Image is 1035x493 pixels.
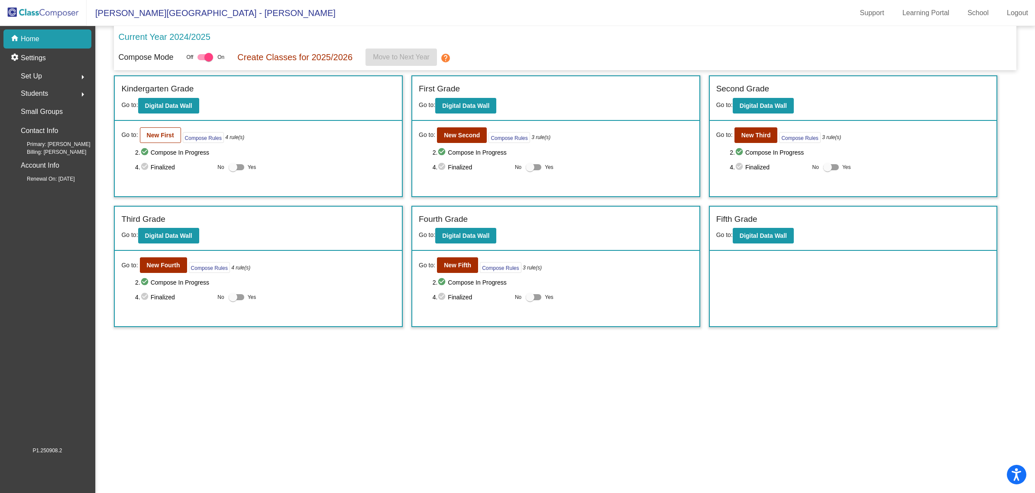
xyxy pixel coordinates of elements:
b: Digital Data Wall [442,232,489,239]
span: 4. Finalized [135,292,213,302]
label: Kindergarten Grade [121,83,194,95]
span: Yes [248,292,256,302]
i: 4 rule(s) [231,264,250,272]
mat-icon: settings [10,53,21,63]
a: Logout [1000,6,1035,20]
mat-icon: check_circle [735,162,745,172]
b: Digital Data Wall [145,102,192,109]
span: Go to: [121,101,138,108]
span: No [812,163,819,171]
a: Support [853,6,891,20]
span: No [515,293,521,301]
p: Settings [21,53,46,63]
button: Move to Next Year [365,49,437,66]
span: 2. Compose In Progress [433,277,693,288]
span: Yes [248,162,256,172]
span: Go to: [716,101,733,108]
button: Digital Data Wall [138,98,199,114]
i: 3 rule(s) [531,133,550,141]
button: Digital Data Wall [733,228,794,243]
span: No [515,163,521,171]
button: Digital Data Wall [435,228,496,243]
button: Compose Rules [488,132,530,143]
mat-icon: check_circle [735,147,745,158]
b: New Fourth [147,262,180,269]
i: 4 rule(s) [225,133,244,141]
span: Go to: [121,130,138,139]
span: Renewal On: [DATE] [13,175,74,183]
button: Compose Rules [779,132,820,143]
span: Go to: [716,130,733,139]
label: First Grade [419,83,460,95]
span: Go to: [419,261,435,270]
label: Fourth Grade [419,213,468,226]
b: New First [147,132,174,139]
span: Yes [545,162,553,172]
b: Digital Data Wall [740,232,787,239]
mat-icon: help [440,53,451,63]
mat-icon: check_circle [140,292,151,302]
span: 4. Finalized [135,162,213,172]
mat-icon: check_circle [140,162,151,172]
label: Second Grade [716,83,770,95]
p: Home [21,34,39,44]
button: New First [140,127,181,143]
i: 3 rule(s) [822,133,841,141]
p: Compose Mode [118,52,173,63]
a: Learning Portal [896,6,957,20]
span: Move to Next Year [373,53,430,61]
mat-icon: check_circle [437,277,448,288]
button: New Fifth [437,257,478,273]
span: 2. Compose In Progress [730,147,990,158]
span: [PERSON_NAME][GEOGRAPHIC_DATA] - [PERSON_NAME] [87,6,336,20]
span: Students [21,88,48,100]
button: Digital Data Wall [435,98,496,114]
span: 4. Finalized [433,292,511,302]
button: New Second [437,127,487,143]
button: New Fourth [140,257,187,273]
mat-icon: check_circle [437,162,448,172]
b: New Second [444,132,480,139]
p: Account Info [21,159,59,172]
span: 2. Compose In Progress [433,147,693,158]
b: New Fifth [444,262,471,269]
p: Current Year 2024/2025 [118,30,210,43]
span: 2. Compose In Progress [135,277,395,288]
span: Billing: [PERSON_NAME] [13,148,86,156]
p: Contact Info [21,125,58,137]
span: Off [186,53,193,61]
b: Digital Data Wall [740,102,787,109]
p: Small Groups [21,106,63,118]
b: New Third [741,132,771,139]
button: Compose Rules [480,262,521,273]
span: On [217,53,224,61]
b: Digital Data Wall [145,232,192,239]
span: Go to: [121,231,138,238]
span: Go to: [419,101,435,108]
span: 2. Compose In Progress [135,147,395,158]
button: New Third [734,127,778,143]
span: Primary: [PERSON_NAME] [13,140,91,148]
span: Go to: [419,231,435,238]
mat-icon: check_circle [140,147,151,158]
label: Fifth Grade [716,213,757,226]
a: School [961,6,996,20]
i: 3 rule(s) [523,264,542,272]
mat-icon: home [10,34,21,44]
span: 4. Finalized [730,162,808,172]
label: Third Grade [121,213,165,226]
button: Compose Rules [183,132,224,143]
span: Go to: [716,231,733,238]
button: Compose Rules [189,262,230,273]
span: 4. Finalized [433,162,511,172]
span: Set Up [21,70,42,82]
mat-icon: check_circle [437,292,448,302]
span: No [217,163,224,171]
mat-icon: check_circle [140,277,151,288]
p: Create Classes for 2025/2026 [237,51,353,64]
span: Yes [545,292,553,302]
span: Go to: [121,261,138,270]
span: No [217,293,224,301]
b: Digital Data Wall [442,102,489,109]
span: Go to: [419,130,435,139]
